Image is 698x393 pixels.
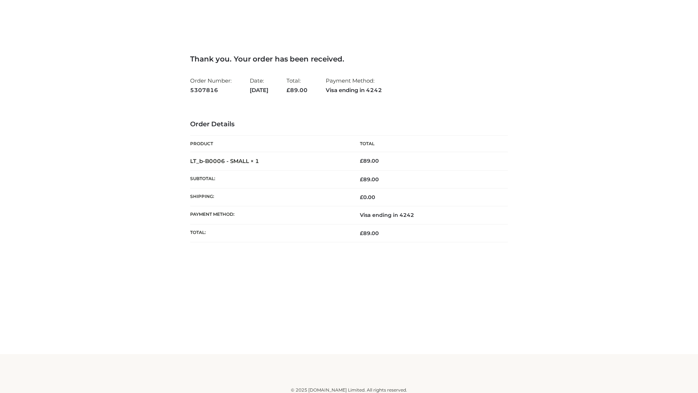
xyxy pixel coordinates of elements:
th: Total [349,136,508,152]
span: £ [286,87,290,94]
td: Visa ending in 4242 [349,206,508,224]
strong: [DATE] [250,86,268,95]
th: Total: [190,224,349,242]
h3: Order Details [190,120,508,128]
span: 89.00 [286,87,308,94]
strong: Visa ending in 4242 [326,86,382,95]
li: Order Number: [190,74,232,96]
li: Total: [286,74,308,96]
th: Shipping: [190,188,349,206]
th: Payment method: [190,206,349,224]
span: 89.00 [360,230,379,237]
th: Product [190,136,349,152]
a: LT_b-B0006 - SMALL [190,158,249,164]
bdi: 0.00 [360,194,375,201]
li: Date: [250,74,268,96]
strong: 5307816 [190,86,232,95]
strong: × 1 [250,158,259,164]
h3: Thank you. Your order has been received. [190,55,508,63]
span: £ [360,176,363,183]
th: Subtotal: [190,170,349,188]
span: £ [360,230,363,237]
span: 89.00 [360,176,379,183]
bdi: 89.00 [360,158,379,164]
span: £ [360,158,363,164]
span: £ [360,194,363,201]
li: Payment Method: [326,74,382,96]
